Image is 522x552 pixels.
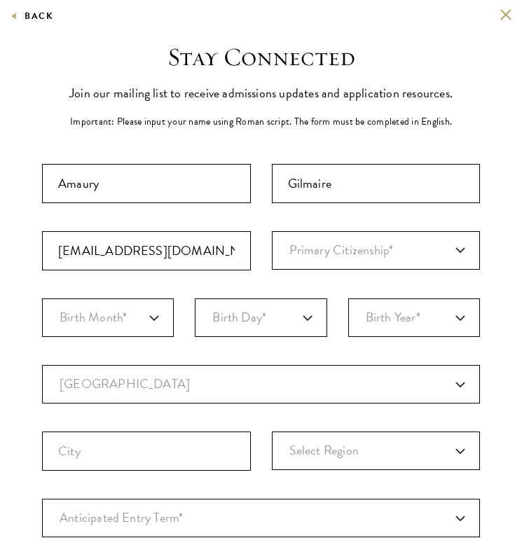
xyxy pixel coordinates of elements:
button: Back [11,8,53,24]
h3: Stay Connected [167,42,355,72]
div: Last Name (Family Name)* [272,164,481,203]
div: Birthdate* [42,298,480,365]
input: Last Name* [272,164,481,203]
input: Email Address* [42,231,251,270]
p: Join our mailing list to receive admissions updates and application resources. [69,83,453,104]
div: Primary Citizenship* [272,231,481,270]
select: Year [348,298,480,337]
p: Important: Please input your name using Roman script. The form must be completed in English. [70,114,452,129]
input: City [42,432,251,471]
select: Month [42,298,174,337]
div: Anticipated Entry Term* [42,499,480,537]
select: Day [195,298,327,337]
input: First Name* [42,164,251,203]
